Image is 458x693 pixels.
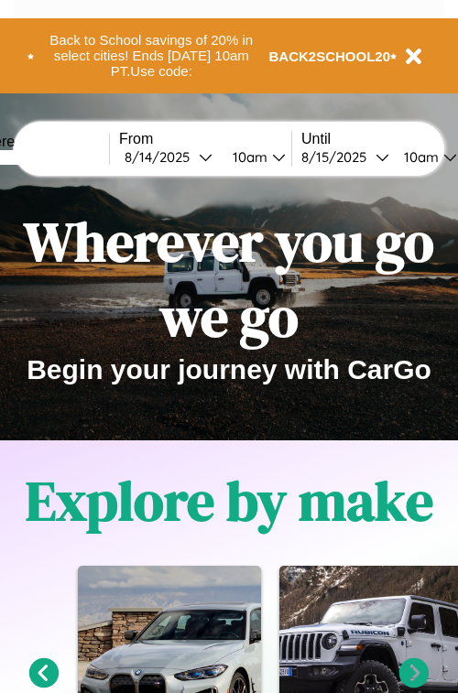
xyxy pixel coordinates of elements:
button: Back to School savings of 20% in select cities! Ends [DATE] 10am PT.Use code: [34,27,269,84]
button: 8/14/2025 [119,147,218,167]
div: 10am [224,148,272,166]
button: 10am [218,147,291,167]
label: From [119,131,291,147]
h1: Explore by make [26,463,433,538]
b: BACK2SCHOOL20 [269,49,391,64]
div: 10am [395,148,443,166]
div: 8 / 15 / 2025 [301,148,376,166]
div: 8 / 14 / 2025 [125,148,199,166]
